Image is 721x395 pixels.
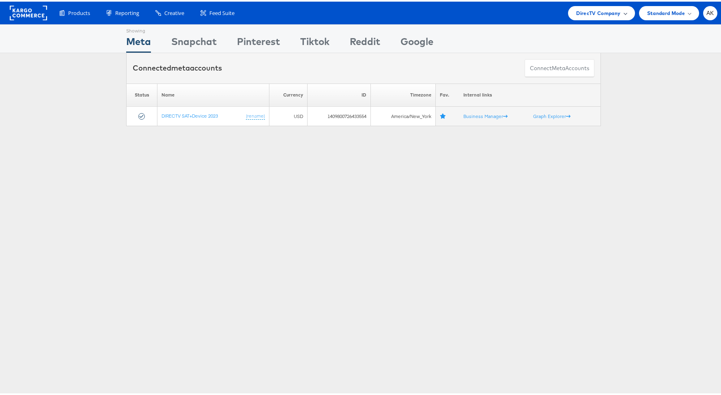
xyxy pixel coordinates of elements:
span: Products [68,8,90,15]
th: ID [307,82,370,105]
span: AK [706,9,714,14]
span: Reporting [115,8,139,15]
div: Pinterest [237,33,280,51]
span: Feed Suite [209,8,235,15]
div: Showing [126,23,151,33]
td: America/New_York [370,105,435,125]
span: meta [552,63,565,71]
td: USD [269,105,307,125]
th: Currency [269,82,307,105]
a: DIRECTV SAT+Device 2023 [161,111,218,117]
a: Business Manager [463,112,508,118]
span: DirecTV Company [576,7,620,16]
span: meta [171,62,190,71]
span: Creative [164,8,184,15]
a: (rename) [246,111,265,118]
button: ConnectmetaAccounts [525,58,594,76]
div: Snapchat [171,33,217,51]
div: Tiktok [300,33,329,51]
div: Reddit [350,33,380,51]
th: Status [127,82,157,105]
div: Meta [126,33,151,51]
div: Connected accounts [133,61,222,72]
span: Standard Mode [647,7,685,16]
div: Google [400,33,433,51]
th: Name [157,82,269,105]
th: Timezone [370,82,435,105]
a: Graph Explorer [533,112,570,118]
td: 1409800726433554 [307,105,370,125]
